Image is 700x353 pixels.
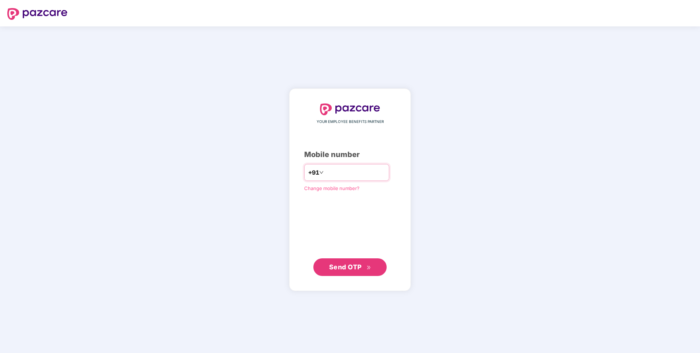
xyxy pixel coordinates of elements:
[329,263,362,271] span: Send OTP
[304,149,396,160] div: Mobile number
[366,265,371,270] span: double-right
[313,258,387,276] button: Send OTPdouble-right
[7,8,67,20] img: logo
[304,185,360,191] a: Change mobile number?
[308,168,319,177] span: +91
[319,170,324,175] span: down
[320,103,380,115] img: logo
[317,119,384,125] span: YOUR EMPLOYEE BENEFITS PARTNER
